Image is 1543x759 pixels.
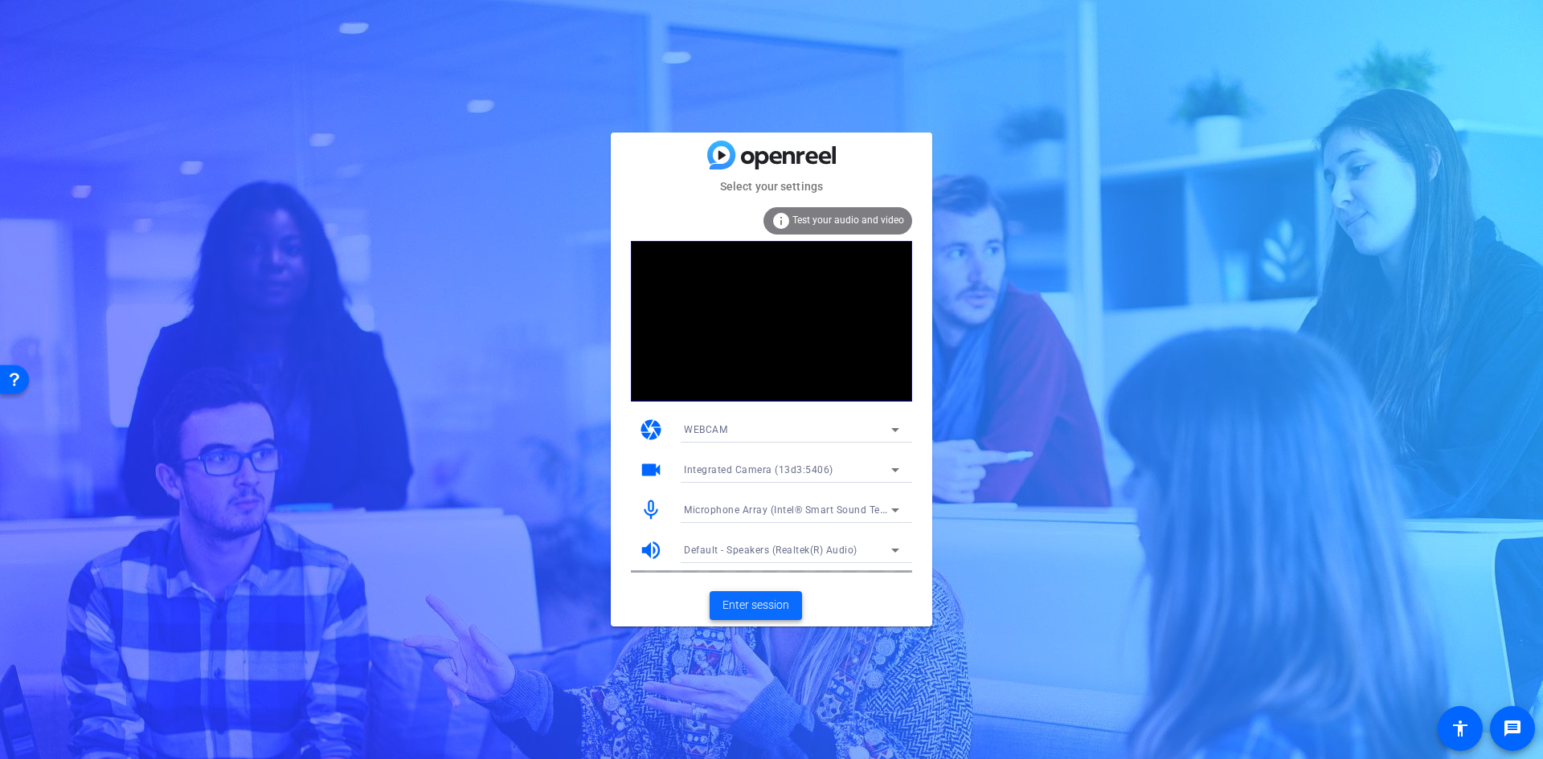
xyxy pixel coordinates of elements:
[639,498,663,522] mat-icon: mic_none
[771,211,791,231] mat-icon: info
[707,141,836,169] img: blue-gradient.svg
[684,424,727,435] span: WEBCAM
[684,503,986,516] span: Microphone Array (Intel® Smart Sound Technology (Intel® SST))
[639,458,663,482] mat-icon: videocam
[792,214,904,226] span: Test your audio and video
[611,178,932,195] mat-card-subtitle: Select your settings
[710,591,802,620] button: Enter session
[1503,719,1522,738] mat-icon: message
[722,597,789,614] span: Enter session
[684,464,833,475] span: Integrated Camera (13d3:5406)
[1451,719,1470,738] mat-icon: accessibility
[639,538,663,562] mat-icon: volume_up
[639,418,663,442] mat-icon: camera
[684,545,857,556] span: Default - Speakers (Realtek(R) Audio)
